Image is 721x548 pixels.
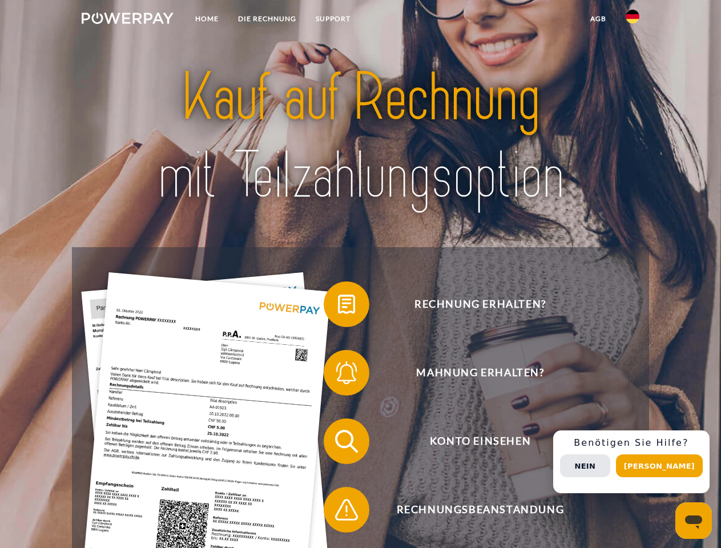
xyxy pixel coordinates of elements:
img: qb_search.svg [332,427,361,456]
div: Schnellhilfe [553,430,710,493]
img: qb_bill.svg [332,290,361,319]
h3: Benötigen Sie Hilfe? [560,437,703,449]
img: title-powerpay_de.svg [109,55,612,219]
img: qb_bell.svg [332,358,361,387]
a: agb [581,9,616,29]
a: Home [186,9,228,29]
button: Nein [560,454,610,477]
span: Rechnung erhalten? [340,281,620,327]
iframe: Schaltfläche zum Öffnen des Messaging-Fensters [675,502,712,539]
button: [PERSON_NAME] [616,454,703,477]
img: de [626,10,639,23]
a: SUPPORT [306,9,360,29]
img: qb_warning.svg [332,495,361,524]
span: Mahnung erhalten? [340,350,620,396]
a: DIE RECHNUNG [228,9,306,29]
button: Rechnung erhalten? [324,281,621,327]
button: Rechnungsbeanstandung [324,487,621,533]
button: Konto einsehen [324,418,621,464]
span: Konto einsehen [340,418,620,464]
img: logo-powerpay-white.svg [82,13,174,24]
span: Rechnungsbeanstandung [340,487,620,533]
button: Mahnung erhalten? [324,350,621,396]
